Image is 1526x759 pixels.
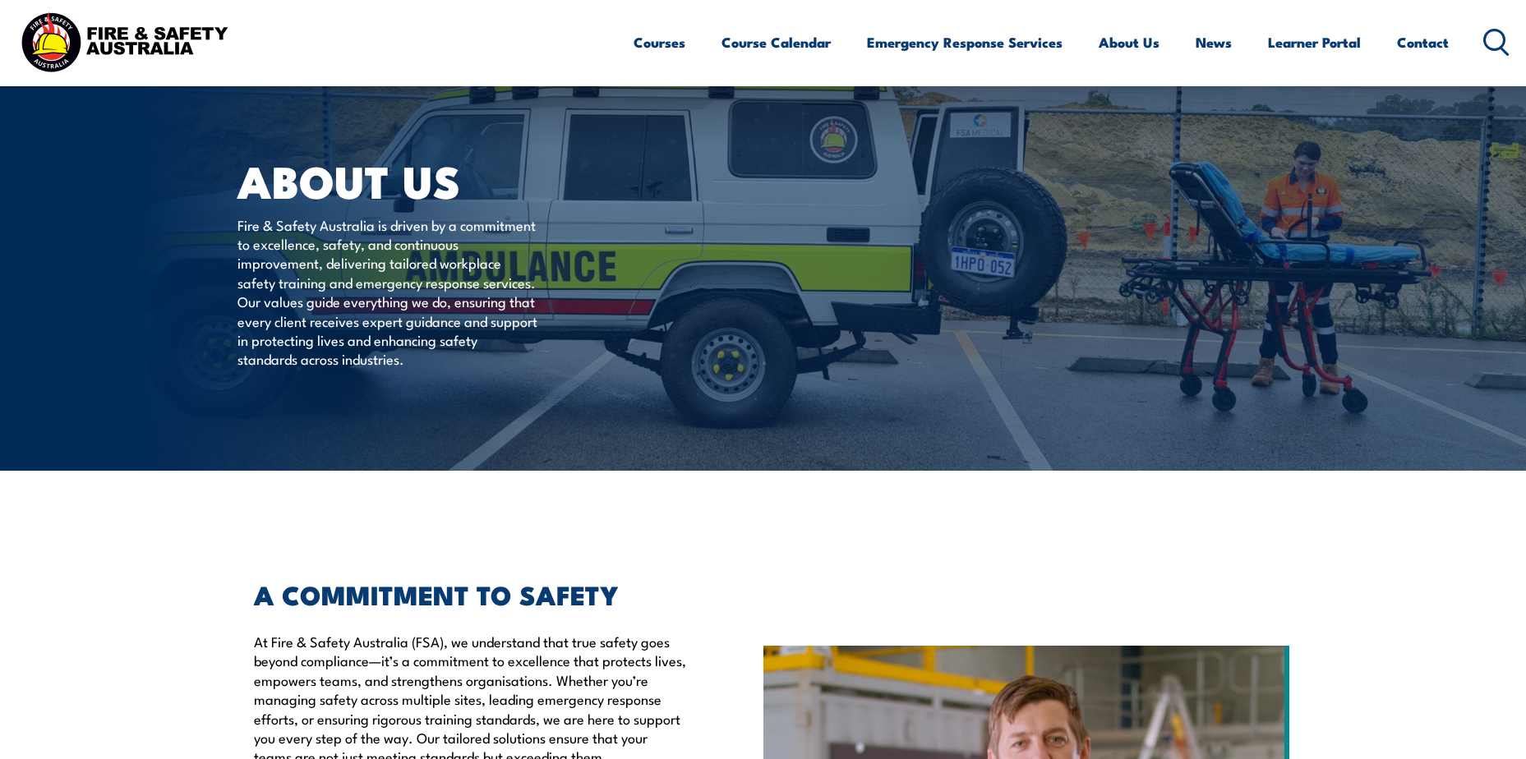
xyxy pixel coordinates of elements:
[1099,21,1159,64] a: About Us
[1397,21,1449,64] a: Contact
[634,21,685,64] a: Courses
[722,21,831,64] a: Course Calendar
[1268,21,1361,64] a: Learner Portal
[254,582,688,605] h2: A COMMITMENT TO SAFETY
[237,215,537,369] p: Fire & Safety Australia is driven by a commitment to excellence, safety, and continuous improveme...
[237,161,643,200] h1: About Us
[1196,21,1232,64] a: News
[867,21,1063,64] a: Emergency Response Services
